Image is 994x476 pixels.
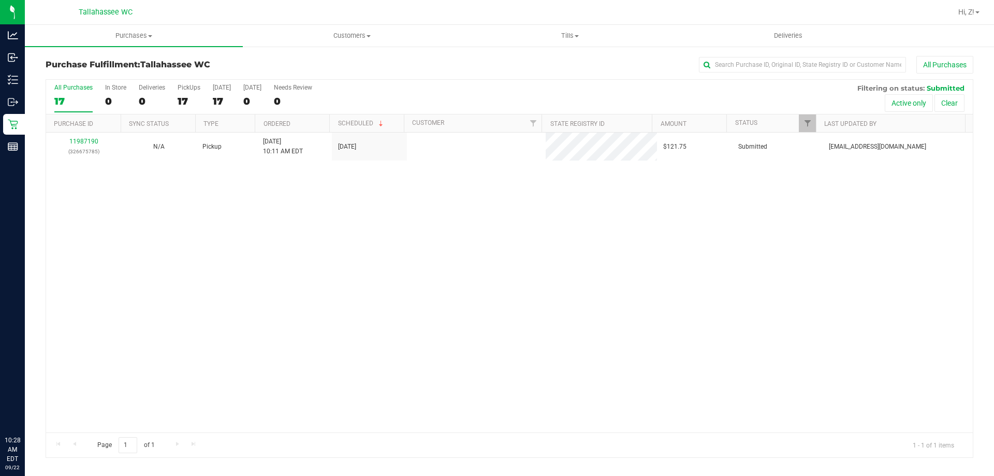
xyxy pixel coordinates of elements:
a: Ordered [264,120,290,127]
a: Deliveries [679,25,897,47]
span: Customers [243,31,460,40]
span: Hi, Z! [958,8,974,16]
inline-svg: Analytics [8,30,18,40]
iframe: Resource center [10,393,41,424]
span: Tills [461,31,678,40]
inline-svg: Inventory [8,75,18,85]
span: $121.75 [663,142,686,152]
div: 0 [274,95,312,107]
div: 17 [54,95,93,107]
span: [DATE] 10:11 AM EDT [263,137,303,156]
a: Amount [661,120,686,127]
div: Needs Review [274,84,312,91]
inline-svg: Inbound [8,52,18,63]
button: Clear [934,94,964,112]
a: Purchase ID [54,120,93,127]
p: 09/22 [5,464,20,471]
span: Tallahassee WC [140,60,210,69]
span: Page of 1 [89,437,163,453]
a: Scheduled [338,120,385,127]
a: Filter [799,114,816,132]
button: All Purchases [916,56,973,74]
inline-svg: Retail [8,119,18,129]
input: 1 [119,437,137,453]
a: State Registry ID [550,120,605,127]
span: Pickup [202,142,222,152]
span: Submitted [738,142,767,152]
div: [DATE] [243,84,261,91]
a: Customer [412,119,444,126]
div: In Store [105,84,126,91]
a: Last Updated By [824,120,876,127]
span: Purchases [25,31,243,40]
a: Purchases [25,25,243,47]
a: Filter [524,114,542,132]
h3: Purchase Fulfillment: [46,60,355,69]
span: Not Applicable [153,143,165,150]
span: 1 - 1 of 1 items [904,437,962,453]
a: Status [735,119,757,126]
div: PickUps [178,84,200,91]
input: Search Purchase ID, Original ID, State Registry ID or Customer Name... [699,57,906,73]
button: N/A [153,142,165,152]
span: Deliveries [760,31,816,40]
div: All Purchases [54,84,93,91]
div: 17 [213,95,231,107]
span: [DATE] [338,142,356,152]
a: 11987190 [69,138,98,145]
a: Tills [461,25,679,47]
div: 0 [105,95,126,107]
inline-svg: Outbound [8,97,18,107]
div: 0 [243,95,261,107]
div: Deliveries [139,84,165,91]
span: [EMAIL_ADDRESS][DOMAIN_NAME] [829,142,926,152]
p: 10:28 AM EDT [5,436,20,464]
span: Filtering on status: [857,84,925,92]
button: Active only [885,94,933,112]
a: Sync Status [129,120,169,127]
div: 17 [178,95,200,107]
a: Type [203,120,218,127]
span: Tallahassee WC [79,8,133,17]
iframe: Resource center unread badge [31,392,43,404]
span: Submitted [927,84,964,92]
div: 0 [139,95,165,107]
a: Customers [243,25,461,47]
div: [DATE] [213,84,231,91]
p: (326675785) [52,147,115,156]
inline-svg: Reports [8,141,18,152]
